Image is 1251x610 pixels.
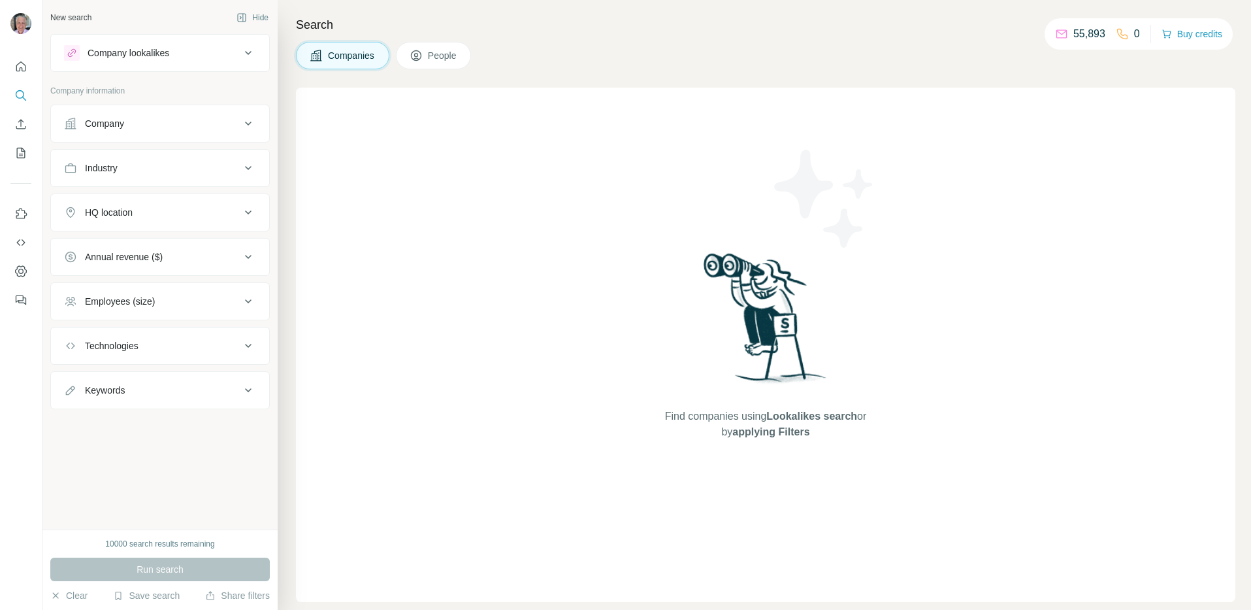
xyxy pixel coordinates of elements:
[85,339,138,352] div: Technologies
[85,295,155,308] div: Employees (size)
[51,330,269,362] button: Technologies
[51,197,269,228] button: HQ location
[428,49,458,62] span: People
[10,202,31,226] button: Use Surfe on LinkedIn
[50,589,88,602] button: Clear
[51,108,269,139] button: Company
[51,286,269,317] button: Employees (size)
[661,409,870,440] span: Find companies using or by
[10,141,31,165] button: My lists
[227,8,278,27] button: Hide
[10,231,31,254] button: Use Surfe API
[105,538,214,550] div: 10000 search results remaining
[10,13,31,34] img: Avatar
[698,250,834,396] img: Surfe Illustration - Woman searching with binoculars
[1134,26,1140,42] p: 0
[88,46,169,59] div: Company lookalikes
[113,589,180,602] button: Save search
[328,49,376,62] span: Companies
[51,375,269,406] button: Keywords
[85,384,125,397] div: Keywords
[51,37,269,69] button: Company lookalikes
[205,589,270,602] button: Share filters
[1162,25,1222,43] button: Buy credits
[85,117,124,130] div: Company
[85,161,118,175] div: Industry
[1073,26,1105,42] p: 55,893
[766,140,883,258] img: Surfe Illustration - Stars
[732,426,809,437] span: applying Filters
[10,55,31,78] button: Quick start
[50,12,91,24] div: New search
[85,250,163,263] div: Annual revenue ($)
[766,411,857,422] span: Lookalikes search
[51,152,269,184] button: Industry
[85,206,133,219] div: HQ location
[10,288,31,312] button: Feedback
[10,260,31,283] button: Dashboard
[10,112,31,136] button: Enrich CSV
[10,84,31,107] button: Search
[50,85,270,97] p: Company information
[296,16,1235,34] h4: Search
[51,241,269,273] button: Annual revenue ($)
